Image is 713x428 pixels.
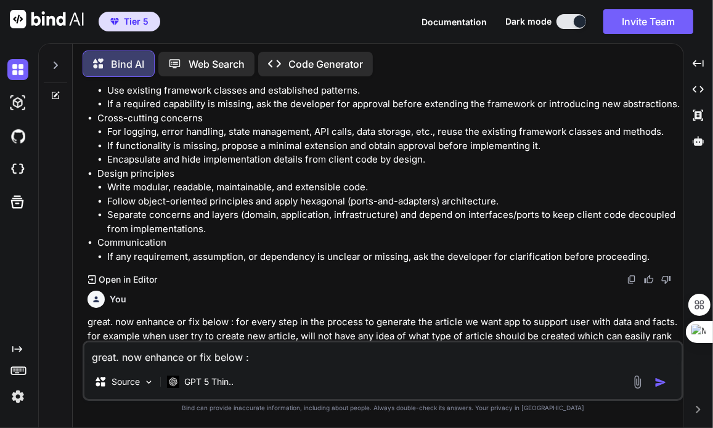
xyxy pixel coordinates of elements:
[144,377,154,387] img: Pick Models
[88,315,681,413] p: great. now enhance or fix below : for every step in the process to generate the article we want a...
[189,57,245,71] p: Web Search
[627,275,637,285] img: copy
[644,275,654,285] img: like
[107,250,681,264] li: If any requirement, assumption, or dependency is unclear or missing, ask the developer for clarif...
[603,9,693,34] button: Invite Team
[97,111,681,126] p: Cross-cutting concerns
[110,293,126,305] h6: You
[97,167,681,181] p: Design principles
[107,97,681,111] li: If a required capability is missing, ask the developer for approval before extending the framewor...
[99,12,160,31] button: premiumTier 5
[7,92,28,113] img: darkAi-studio
[630,375,645,389] img: attachment
[422,15,487,28] button: Documentation
[112,376,140,388] p: Source
[7,59,28,80] img: darkChat
[107,195,681,209] li: Follow object-oriented principles and apply hexagonal (ports-and-adapters) architecture.
[7,386,28,407] img: settings
[99,273,157,286] p: Open in Editor
[111,57,144,71] p: Bind AI
[654,376,667,389] img: icon
[661,275,671,285] img: dislike
[107,153,681,167] li: Encapsulate and hide implementation details from client code by design.
[107,180,681,195] li: Write modular, readable, maintainable, and extensible code.
[184,376,234,388] p: GPT 5 Thin..
[110,18,119,25] img: premium
[107,84,681,98] li: Use existing framework classes and established patterns.
[107,139,681,153] li: If functionality is missing, propose a minimal extension and obtain approval before implementing it.
[107,125,681,139] li: For logging, error handling, state management, API calls, data storage, etc., reuse the existing ...
[7,126,28,147] img: githubDark
[107,208,681,236] li: Separate concerns and layers (domain, application, infrastructure) and depend on interfaces/ports...
[167,376,179,387] img: GPT 5 Thinking High
[83,403,683,413] p: Bind can provide inaccurate information, including about people. Always double-check its answers....
[124,15,149,28] span: Tier 5
[422,17,487,27] span: Documentation
[10,10,84,28] img: Bind AI
[505,15,552,28] span: Dark mode
[288,57,363,71] p: Code Generator
[97,236,681,250] p: Communication
[7,159,28,180] img: cloudideIcon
